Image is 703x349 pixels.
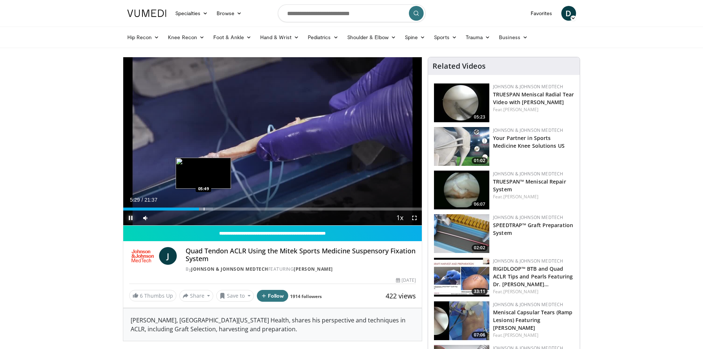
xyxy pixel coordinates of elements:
[434,83,489,122] a: 05:23
[472,244,487,251] span: 02:02
[434,258,489,297] img: 4bc3a03c-f47c-4100-84fa-650097507746.150x105_q85_crop-smart_upscale.jpg
[257,290,289,302] button: Follow
[434,258,489,297] a: 33:11
[209,30,256,45] a: Foot & Ankle
[503,288,538,295] a: [PERSON_NAME]
[434,171,489,209] a: 06:07
[493,265,573,288] a: RIGIDLOOP™ BTB and Quad ACLR Tips and Pearls Featuring Dr. [PERSON_NAME]…
[434,127,489,166] a: 01:02
[171,6,213,21] a: Specialties
[493,288,574,295] div: Feat.
[123,211,138,225] button: Pause
[159,247,177,265] a: J
[493,91,574,106] a: TRUESPAN Meniscal Radial Tear Video with [PERSON_NAME]
[129,290,176,301] a: 6 Thumbs Up
[392,211,407,225] button: Playback Rate
[493,171,563,177] a: Johnson & Johnson MedTech
[407,211,422,225] button: Fullscreen
[186,266,416,273] div: By FEATURING
[433,62,486,71] h4: Related Videos
[123,208,422,211] div: Progress Bar
[493,214,563,220] a: Johnson & Johnson MedTech
[493,178,566,193] a: TRUESPAN™ Meniscal Repair System
[191,266,268,272] a: Johnson & Johnson MedTech
[526,6,557,21] a: Favorites
[216,290,254,302] button: Save to
[493,222,573,236] a: SPEEDTRAP™ Graft Preparation System
[494,30,532,45] a: Business
[142,197,143,203] span: /
[123,308,422,341] div: [PERSON_NAME], [GEOGRAPHIC_DATA][US_STATE] Health, shares his perspective and techniques in ACLR,...
[303,30,343,45] a: Pediatrics
[493,258,563,264] a: Johnson & Johnson MedTech
[503,194,538,200] a: [PERSON_NAME]
[129,247,156,265] img: Johnson & Johnson MedTech
[434,214,489,253] a: 02:02
[430,30,461,45] a: Sports
[144,197,157,203] span: 21:37
[140,292,143,299] span: 6
[179,290,214,302] button: Share
[434,171,489,209] img: e42d750b-549a-4175-9691-fdba1d7a6a0f.150x105_q85_crop-smart_upscale.jpg
[493,332,574,339] div: Feat.
[186,247,416,263] h4: Quad Tendon ACLR Using the Mitek Sports Medicine Suspensory Fixation System
[434,301,489,340] img: 0c02c3d5-dde0-442f-bbc0-cf861f5c30d7.150x105_q85_crop-smart_upscale.jpg
[493,309,572,331] a: Meniscal Capsular Tears (Ramp Lesions) Featuring [PERSON_NAME]
[493,134,565,149] a: Your Partner in Sports Medicine Knee Solutions US
[386,291,416,300] span: 422 views
[461,30,495,45] a: Trauma
[396,277,416,284] div: [DATE]
[176,158,231,189] img: image.jpeg
[493,301,563,308] a: Johnson & Johnson MedTech
[123,57,422,226] video-js: Video Player
[212,6,246,21] a: Browse
[256,30,303,45] a: Hand & Wrist
[493,83,563,90] a: Johnson & Johnson MedTech
[493,127,563,133] a: Johnson & Johnson MedTech
[472,332,487,338] span: 07:06
[434,214,489,253] img: a46a2fe1-2704-4a9e-acc3-1c278068f6c4.150x105_q85_crop-smart_upscale.jpg
[503,332,538,338] a: [PERSON_NAME]
[503,106,538,113] a: [PERSON_NAME]
[493,106,574,113] div: Feat.
[123,30,164,45] a: Hip Recon
[130,197,140,203] span: 5:29
[493,194,574,200] div: Feat.
[472,157,487,164] span: 01:02
[561,6,576,21] a: D
[472,288,487,295] span: 33:11
[278,4,425,22] input: Search topics, interventions
[163,30,209,45] a: Knee Recon
[472,201,487,208] span: 06:07
[343,30,400,45] a: Shoulder & Elbow
[434,127,489,166] img: 0543fda4-7acd-4b5c-b055-3730b7e439d4.150x105_q85_crop-smart_upscale.jpg
[294,266,333,272] a: [PERSON_NAME]
[290,293,322,300] a: 1914 followers
[127,10,166,17] img: VuMedi Logo
[472,114,487,120] span: 05:23
[434,83,489,122] img: a9cbc79c-1ae4-425c-82e8-d1f73baa128b.150x105_q85_crop-smart_upscale.jpg
[434,301,489,340] a: 07:06
[400,30,430,45] a: Spine
[138,211,153,225] button: Mute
